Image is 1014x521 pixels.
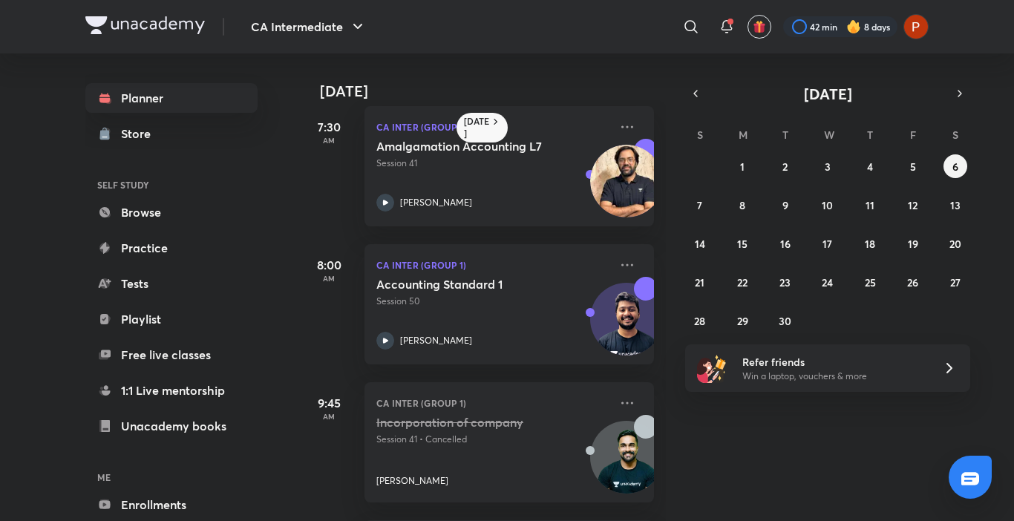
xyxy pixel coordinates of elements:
[85,197,258,227] a: Browse
[730,270,754,294] button: September 22, 2025
[688,309,712,332] button: September 28, 2025
[85,465,258,490] h6: ME
[943,270,967,294] button: September 27, 2025
[242,12,376,42] button: CA Intermediate
[376,295,609,308] p: Session 50
[400,334,472,347] p: [PERSON_NAME]
[85,16,205,38] a: Company Logo
[782,160,788,174] abbr: September 2, 2025
[320,82,669,100] h4: [DATE]
[822,237,832,251] abbr: September 17, 2025
[952,160,958,174] abbr: September 6, 2025
[730,232,754,255] button: September 15, 2025
[753,20,766,33] img: avatar
[695,237,705,251] abbr: September 14, 2025
[943,193,967,217] button: September 13, 2025
[299,274,359,283] p: AM
[901,154,925,178] button: September 5, 2025
[688,193,712,217] button: September 7, 2025
[706,83,949,104] button: [DATE]
[695,275,704,289] abbr: September 21, 2025
[400,196,472,209] p: [PERSON_NAME]
[85,340,258,370] a: Free live classes
[780,237,791,251] abbr: September 16, 2025
[85,304,258,334] a: Playlist
[376,139,561,154] h5: Amalgamation Accounting L7
[742,370,925,383] p: Win a laptop, vouchers & more
[773,193,797,217] button: September 9, 2025
[782,128,788,142] abbr: Tuesday
[822,275,833,289] abbr: September 24, 2025
[85,172,258,197] h6: SELF STUDY
[85,233,258,263] a: Practice
[85,490,258,520] a: Enrollments
[822,198,833,212] abbr: September 10, 2025
[697,353,727,383] img: referral
[910,128,916,142] abbr: Friday
[943,154,967,178] button: September 6, 2025
[376,474,448,488] p: [PERSON_NAME]
[299,118,359,136] h5: 7:30
[376,415,561,430] h5: Incorporation of company
[376,394,609,412] p: CA Inter (Group 1)
[299,394,359,412] h5: 9:45
[299,256,359,274] h5: 8:00
[737,237,748,251] abbr: September 15, 2025
[85,16,205,34] img: Company Logo
[804,84,852,104] span: [DATE]
[773,232,797,255] button: September 16, 2025
[846,19,861,34] img: streak
[299,412,359,421] p: AM
[901,193,925,217] button: September 12, 2025
[867,128,873,142] abbr: Thursday
[688,270,712,294] button: September 21, 2025
[376,118,609,136] p: CA Inter (Group 1)
[739,128,748,142] abbr: Monday
[739,198,745,212] abbr: September 8, 2025
[730,193,754,217] button: September 8, 2025
[907,275,918,289] abbr: September 26, 2025
[950,198,961,212] abbr: September 13, 2025
[773,309,797,332] button: September 30, 2025
[858,193,882,217] button: September 11, 2025
[952,128,958,142] abbr: Saturday
[688,232,712,255] button: September 14, 2025
[866,198,874,212] abbr: September 11, 2025
[740,160,745,174] abbr: September 1, 2025
[376,433,609,446] p: Session 41 • Cancelled
[591,291,662,362] img: Avatar
[730,309,754,332] button: September 29, 2025
[697,128,703,142] abbr: Sunday
[591,429,662,500] img: Avatar
[949,237,961,251] abbr: September 20, 2025
[824,128,834,142] abbr: Wednesday
[816,193,840,217] button: September 10, 2025
[816,154,840,178] button: September 3, 2025
[376,277,561,292] h5: Accounting Standard 1
[782,198,788,212] abbr: September 9, 2025
[858,270,882,294] button: September 25, 2025
[85,119,258,148] a: Store
[737,275,748,289] abbr: September 22, 2025
[85,411,258,441] a: Unacademy books
[865,275,876,289] abbr: September 25, 2025
[950,275,961,289] abbr: September 27, 2025
[376,256,609,274] p: CA Inter (Group 1)
[299,136,359,145] p: AM
[867,160,873,174] abbr: September 4, 2025
[730,154,754,178] button: September 1, 2025
[816,270,840,294] button: September 24, 2025
[910,160,916,174] abbr: September 5, 2025
[464,116,490,140] h6: [DATE]
[903,14,929,39] img: Palak
[694,314,705,328] abbr: September 28, 2025
[779,275,791,289] abbr: September 23, 2025
[858,154,882,178] button: September 4, 2025
[901,232,925,255] button: September 19, 2025
[85,269,258,298] a: Tests
[779,314,791,328] abbr: September 30, 2025
[865,237,875,251] abbr: September 18, 2025
[376,157,609,170] p: Session 41
[858,232,882,255] button: September 18, 2025
[85,376,258,405] a: 1:1 Live mentorship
